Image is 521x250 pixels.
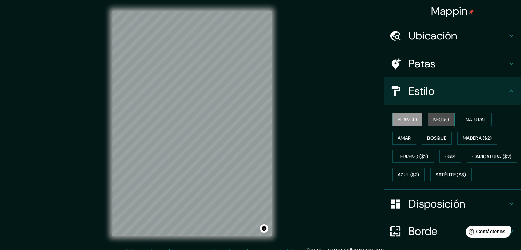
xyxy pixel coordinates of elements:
[392,168,425,181] button: Azul ($2)
[460,113,492,126] button: Natural
[384,50,521,77] div: Patas
[428,113,455,126] button: Negro
[409,84,434,98] font: Estilo
[436,172,466,178] font: Satélite ($3)
[409,224,437,238] font: Borde
[472,153,512,160] font: Caricatura ($2)
[409,28,457,43] font: Ubicación
[392,132,416,145] button: Amar
[433,116,449,123] font: Negro
[463,135,492,141] font: Madera ($2)
[398,135,411,141] font: Amar
[112,11,272,236] canvas: Mapa
[384,22,521,49] div: Ubicación
[467,150,517,163] button: Caricatura ($2)
[398,172,419,178] font: Azul ($2)
[392,150,434,163] button: Terreno ($2)
[384,190,521,217] div: Disposición
[466,116,486,123] font: Natural
[398,153,429,160] font: Terreno ($2)
[445,153,456,160] font: Gris
[457,132,497,145] button: Madera ($2)
[384,77,521,105] div: Estilo
[430,168,472,181] button: Satélite ($3)
[460,223,513,242] iframe: Lanzador de widgets de ayuda
[422,132,452,145] button: Bosque
[439,150,461,163] button: Gris
[384,217,521,245] div: Borde
[409,197,465,211] font: Disposición
[398,116,417,123] font: Blanco
[431,4,468,18] font: Mappin
[469,9,474,15] img: pin-icon.png
[427,135,446,141] font: Bosque
[260,224,268,233] button: Activar o desactivar atribución
[409,57,436,71] font: Patas
[392,113,422,126] button: Blanco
